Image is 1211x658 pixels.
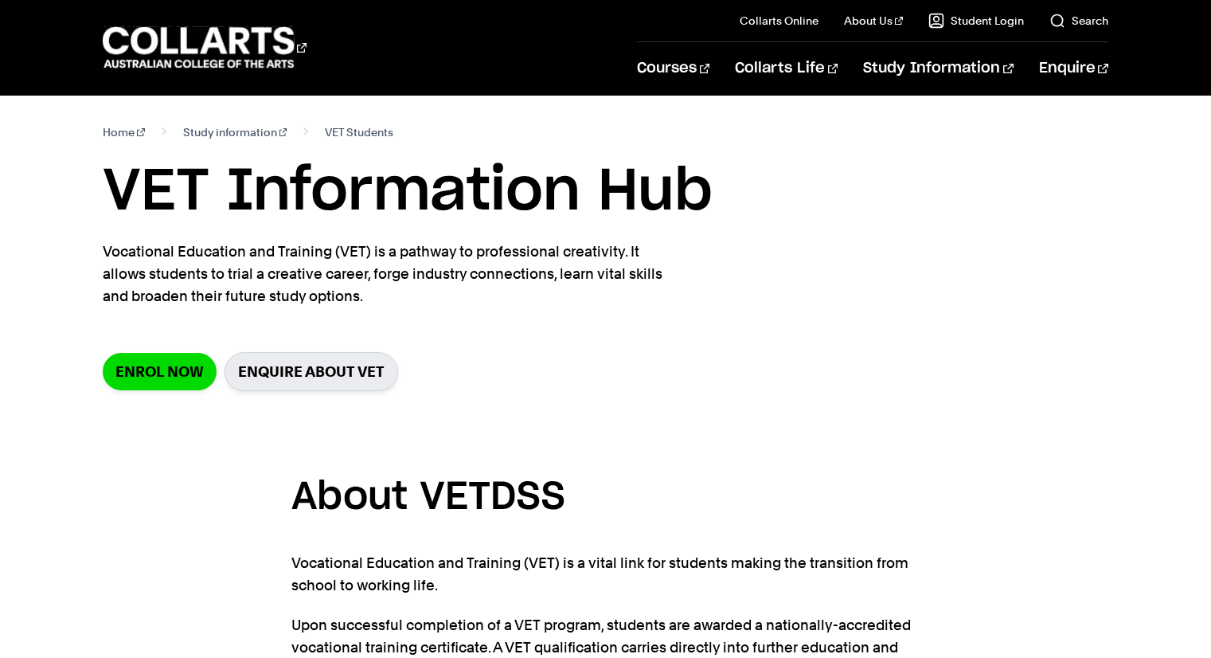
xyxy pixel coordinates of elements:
a: Study Information [863,42,1013,95]
a: Collarts Life [735,42,838,95]
a: Home [103,121,145,143]
a: Enquire [1039,42,1108,95]
div: Go to homepage [103,25,307,70]
span: VET Students [325,121,393,143]
a: Courses [637,42,709,95]
a: Search [1049,13,1108,29]
p: Vocational Education and Training (VET) is a vital link for students making the transition from s... [291,552,920,597]
p: Vocational Education and Training (VET) is a pathway to professional creativity. It allows studen... [103,241,684,307]
h1: VET Information Hub [103,156,1107,228]
a: Enrol Now [103,353,217,390]
a: Enquire about VET [225,352,398,391]
a: About Us [844,13,903,29]
a: Study information [183,121,287,143]
a: Student Login [928,13,1024,29]
h3: About VETDSS [291,468,920,529]
a: Collarts Online [740,13,818,29]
